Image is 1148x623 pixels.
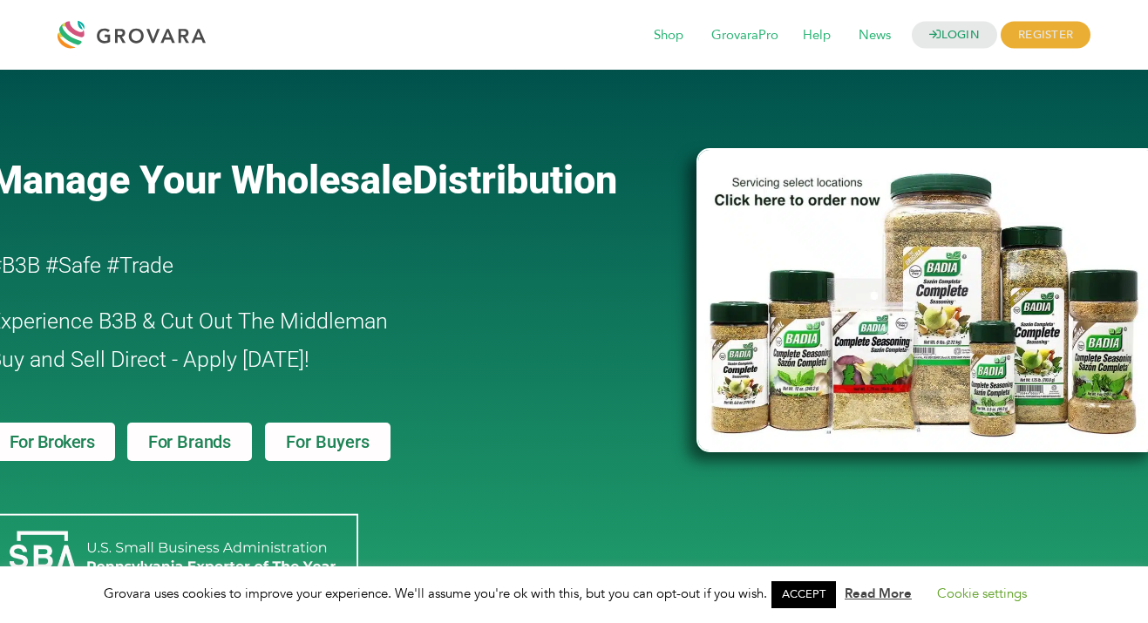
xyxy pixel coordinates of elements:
span: GrovaraPro [699,19,791,52]
span: Grovara uses cookies to improve your experience. We'll assume you're ok with this, but you can op... [104,585,1044,602]
a: Read More [845,585,912,602]
a: Shop [642,26,696,45]
span: For Buyers [286,433,370,450]
a: For Brands [127,423,252,461]
span: Distribution [412,157,617,203]
a: News [846,26,903,45]
a: LOGIN [912,22,997,49]
a: ACCEPT [771,581,836,608]
a: Help [791,26,843,45]
span: Help [791,19,843,52]
span: Shop [642,19,696,52]
span: For Brands [148,433,231,450]
span: News [846,19,903,52]
a: For Buyers [265,423,391,461]
a: Cookie settings [937,585,1027,602]
a: GrovaraPro [699,26,791,45]
span: For Brokers [10,433,95,450]
span: REGISTER [1001,22,1090,49]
